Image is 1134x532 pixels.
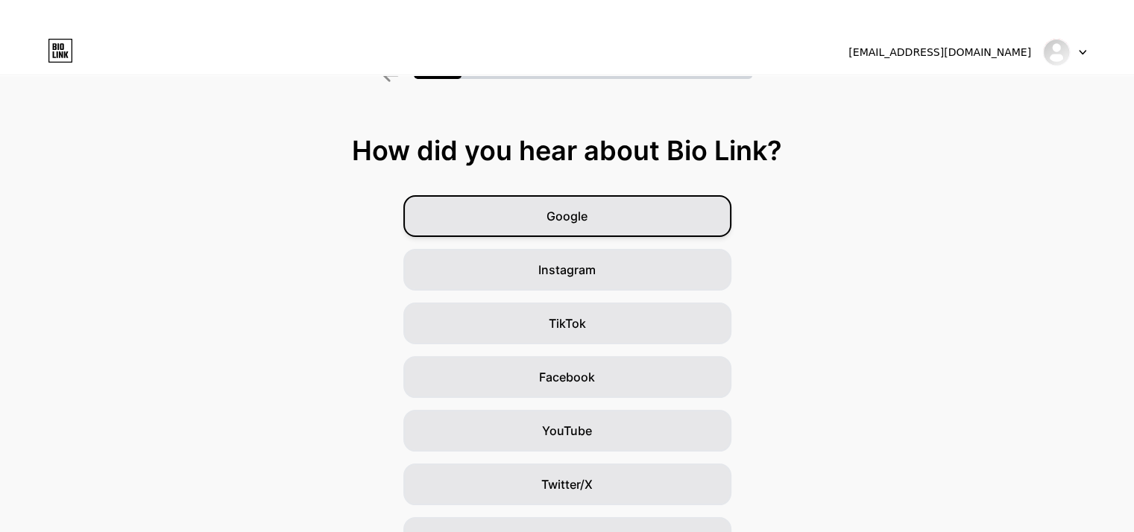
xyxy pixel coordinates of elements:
[546,207,588,225] span: Google
[538,261,596,279] span: Instagram
[1042,38,1071,66] img: adeptivai
[7,136,1127,165] div: How did you hear about Bio Link?
[848,45,1031,60] div: [EMAIL_ADDRESS][DOMAIN_NAME]
[539,368,595,386] span: Facebook
[549,314,586,332] span: TikTok
[542,422,592,440] span: YouTube
[541,475,593,493] span: Twitter/X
